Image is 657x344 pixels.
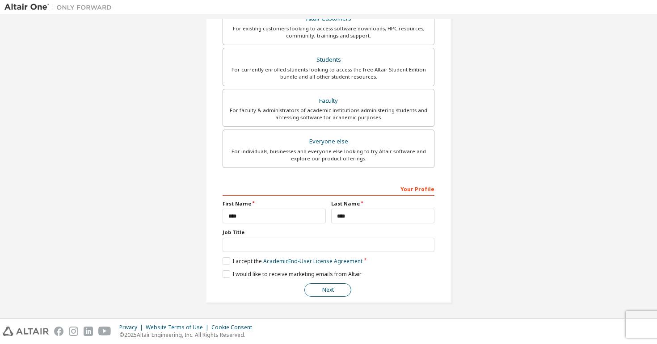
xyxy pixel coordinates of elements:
[54,327,63,336] img: facebook.svg
[223,181,434,196] div: Your Profile
[263,257,362,265] a: Academic End-User License Agreement
[228,13,429,25] div: Altair Customers
[211,324,257,331] div: Cookie Consent
[228,95,429,107] div: Faculty
[228,54,429,66] div: Students
[228,107,429,121] div: For faculty & administrators of academic institutions administering students and accessing softwa...
[119,331,257,339] p: © 2025 Altair Engineering, Inc. All Rights Reserved.
[119,324,146,331] div: Privacy
[223,257,362,265] label: I accept the
[4,3,116,12] img: Altair One
[223,270,362,278] label: I would like to receive marketing emails from Altair
[228,148,429,162] div: For individuals, businesses and everyone else looking to try Altair software and explore our prod...
[98,327,111,336] img: youtube.svg
[228,25,429,39] div: For existing customers looking to access software downloads, HPC resources, community, trainings ...
[69,327,78,336] img: instagram.svg
[3,327,49,336] img: altair_logo.svg
[331,200,434,207] label: Last Name
[228,135,429,148] div: Everyone else
[228,66,429,80] div: For currently enrolled students looking to access the free Altair Student Edition bundle and all ...
[84,327,93,336] img: linkedin.svg
[146,324,211,331] div: Website Terms of Use
[223,200,326,207] label: First Name
[223,229,434,236] label: Job Title
[304,283,351,297] button: Next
